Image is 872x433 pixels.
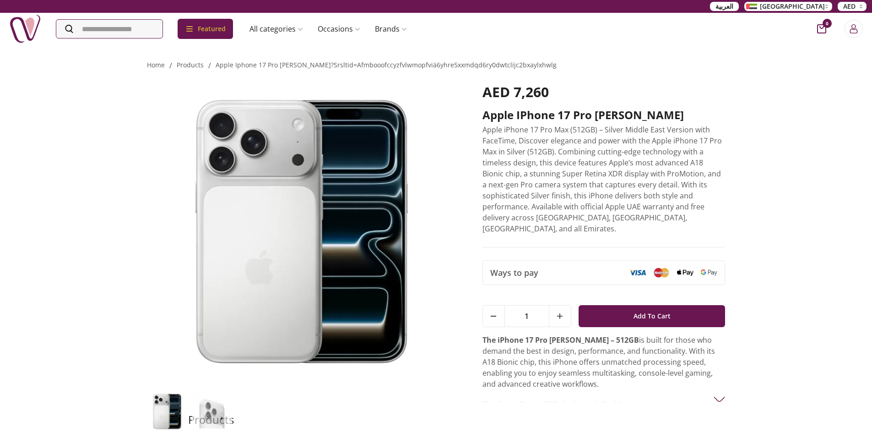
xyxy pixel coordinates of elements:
[634,308,671,324] span: Add To Cart
[760,2,825,11] span: [GEOGRAPHIC_DATA]
[310,20,368,38] a: Occasions
[208,60,211,71] li: /
[845,20,863,38] button: Login
[216,60,557,69] a: apple iphone 17 pro [PERSON_NAME]?srsltid=afmbooofccyzfvlwmopfviä6yhre5xxmdqd6ry0dwtclijc2bxaylxhwlg
[579,305,726,327] button: Add To Cart
[482,124,726,234] p: Apple iPhone 17 Pro Max (512GB) – Silver Middle East Version with FaceTime, Discover elegance and...
[701,269,717,276] img: Google Pay
[746,4,757,9] img: Arabic_dztd3n.png
[178,19,233,39] div: Featured
[169,60,172,71] li: /
[242,20,310,38] a: All categories
[677,269,693,276] img: Apple Pay
[482,82,549,101] span: AED 7,260
[147,84,457,386] img: Apple iPhone 17 Pro Max Silver Apple iPhone 17 Pro Max iPhone 17 Pro Max Apple iPhone 17 Pro Max ...
[147,60,165,69] a: Home
[56,20,162,38] input: Search
[629,269,646,276] img: Visa
[715,2,733,11] span: العربية
[9,13,41,45] img: Nigwa-uae-gifts
[490,266,538,279] span: Ways to pay
[817,24,826,33] button: cart-button
[368,20,414,38] a: Brands
[505,306,549,327] span: 1
[482,108,726,122] h2: Apple iPhone 17 Pro [PERSON_NAME]
[838,2,867,11] button: AED
[653,268,670,277] img: Mastercard
[744,2,832,11] button: [GEOGRAPHIC_DATA]
[147,392,187,432] img: Apple iPhone 17 Pro Max Silver
[482,334,726,389] p: is built for those who demand the best in design, performance, and functionality. With its A18 Bi...
[714,394,725,405] img: arrow
[843,2,856,11] span: AED
[482,335,639,345] strong: The iPhone 17 Pro [PERSON_NAME] – 512GB
[177,60,204,69] a: products
[192,392,232,432] img: Apple iPhone 17 Pro Max Silver
[823,19,832,28] span: 0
